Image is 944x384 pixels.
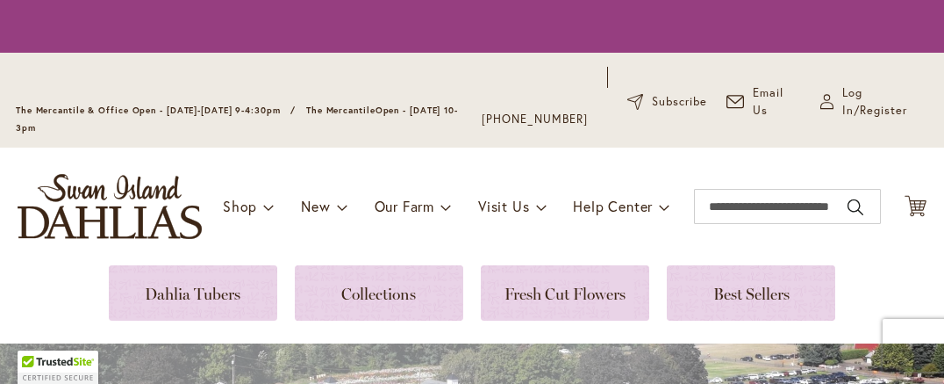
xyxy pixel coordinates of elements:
[482,111,588,128] a: [PHONE_NUMBER]
[753,84,801,120] span: Email Us
[301,197,330,215] span: New
[18,174,202,239] a: store logo
[652,93,707,111] span: Subscribe
[223,197,257,215] span: Shop
[726,84,801,120] a: Email Us
[627,93,707,111] a: Subscribe
[478,197,529,215] span: Visit Us
[375,197,434,215] span: Our Farm
[847,193,863,221] button: Search
[16,105,375,116] span: The Mercantile & Office Open - [DATE]-[DATE] 9-4:30pm / The Mercantile
[573,197,653,215] span: Help Center
[842,84,928,120] span: Log In/Register
[820,84,928,120] a: Log In/Register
